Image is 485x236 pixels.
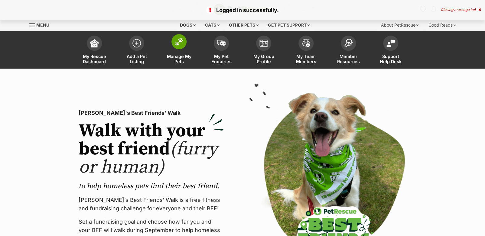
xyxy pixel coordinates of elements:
[344,39,353,47] img: member-resources-icon-8e73f808a243e03378d46382f2149f9095a855e16c252ad45f914b54edf8863c.svg
[158,33,200,69] a: Manage My Pets
[292,54,320,64] span: My Team Members
[79,196,224,213] p: [PERSON_NAME]’s Best Friends' Walk is a free fitness and fundraising challenge for everyone and t...
[225,19,263,31] div: Other pets
[242,33,285,69] a: My Group Profile
[377,19,423,31] div: About PetRescue
[200,33,242,69] a: My Pet Enquiries
[369,33,412,69] a: Support Help Desk
[259,40,268,47] img: group-profile-icon-3fa3cf56718a62981997c0bc7e787c4b2cf8bcc04b72c1350f741eb67cf2f40e.svg
[123,54,150,64] span: Add a Pet Listing
[386,40,395,47] img: help-desk-icon-fdf02630f3aa405de69fd3d07c3f3aa587a6932b1a1747fa1d2bba05be0121f9.svg
[208,54,235,64] span: My Pet Enquiries
[217,40,226,47] img: pet-enquiries-icon-7e3ad2cf08bfb03b45e93fb7055b45f3efa6380592205ae92323e6603595dc1f.svg
[176,19,200,31] div: Dogs
[79,122,224,176] h2: Walk with your best friend
[79,109,224,117] p: [PERSON_NAME]'s Best Friends' Walk
[424,19,460,31] div: Good Reads
[302,39,310,47] img: team-members-icon-5396bd8760b3fe7c0b43da4ab00e1e3bb1a5d9ba89233759b79545d2d3fc5d0d.svg
[79,181,224,191] p: to help homeless pets find their best friend.
[73,33,116,69] a: My Rescue Dashboard
[36,22,49,27] span: Menu
[90,39,99,47] img: dashboard-icon-eb2f2d2d3e046f16d808141f083e7271f6b2e854fb5c12c21221c1fb7104beca.svg
[79,138,217,179] span: (furry or human)
[250,54,277,64] span: My Group Profile
[335,54,362,64] span: Member Resources
[29,19,54,30] a: Menu
[285,33,327,69] a: My Team Members
[175,38,183,46] img: manage-my-pets-icon-02211641906a0b7f246fdf0571729dbe1e7629f14944591b6c1af311fb30b64b.svg
[81,54,108,64] span: My Rescue Dashboard
[165,54,193,64] span: Manage My Pets
[264,19,314,31] div: Get pet support
[327,33,369,69] a: Member Resources
[116,33,158,69] a: Add a Pet Listing
[377,54,404,64] span: Support Help Desk
[132,39,141,47] img: add-pet-listing-icon-0afa8454b4691262ce3f59096e99ab1cd57d4a30225e0717b998d2c9b9846f56.svg
[201,19,224,31] div: Cats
